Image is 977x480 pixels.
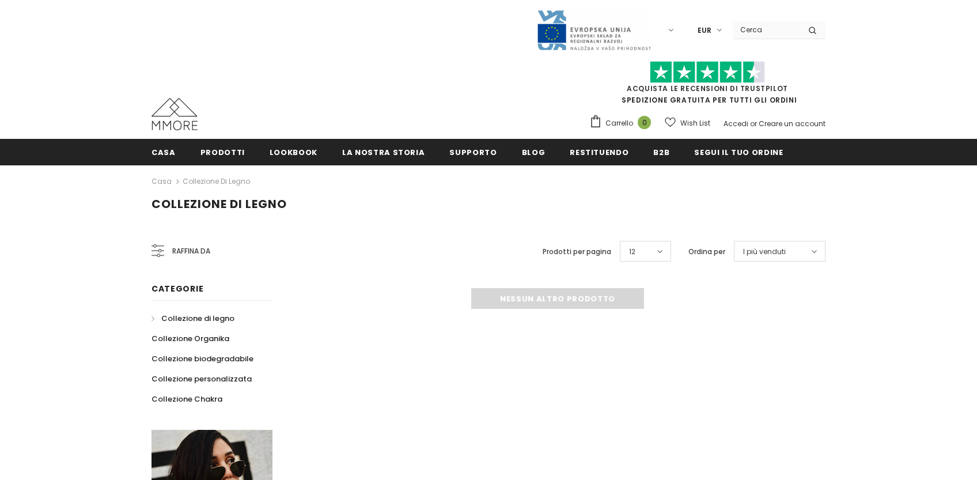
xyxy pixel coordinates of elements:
[161,313,234,324] span: Collezione di legno
[342,147,425,158] span: La nostra storia
[152,98,198,130] img: Casi MMORE
[653,139,669,165] a: B2B
[152,353,253,364] span: Collezione biodegradabile
[152,369,252,389] a: Collezione personalizzata
[653,147,669,158] span: B2B
[629,246,635,258] span: 12
[449,139,497,165] a: supporto
[152,139,176,165] a: Casa
[589,66,825,105] span: SPEDIZIONE GRATUITA PER TUTTI GLI ORDINI
[152,349,253,369] a: Collezione biodegradabile
[152,196,287,212] span: Collezione di legno
[665,113,710,133] a: Wish List
[152,308,234,328] a: Collezione di legno
[627,84,788,93] a: Acquista le recensioni di TrustPilot
[638,116,651,129] span: 0
[152,175,172,188] a: Casa
[724,119,748,128] a: Accedi
[270,139,317,165] a: Lookbook
[733,21,800,38] input: Search Site
[152,328,229,349] a: Collezione Organika
[152,283,203,294] span: Categorie
[694,147,783,158] span: Segui il tuo ordine
[694,139,783,165] a: Segui il tuo ordine
[680,118,710,129] span: Wish List
[743,246,786,258] span: I più venduti
[342,139,425,165] a: La nostra storia
[759,119,825,128] a: Creare un account
[570,147,628,158] span: Restituendo
[650,61,765,84] img: Fidati di Pilot Stars
[522,147,546,158] span: Blog
[172,245,210,258] span: Raffina da
[152,147,176,158] span: Casa
[200,139,245,165] a: Prodotti
[688,246,725,258] label: Ordina per
[522,139,546,165] a: Blog
[750,119,757,128] span: or
[152,333,229,344] span: Collezione Organika
[536,25,652,35] a: Javni Razpis
[605,118,633,129] span: Carrello
[698,25,711,36] span: EUR
[536,9,652,51] img: Javni Razpis
[449,147,497,158] span: supporto
[152,373,252,384] span: Collezione personalizzata
[152,394,222,405] span: Collezione Chakra
[200,147,245,158] span: Prodotti
[152,389,222,409] a: Collezione Chakra
[589,115,657,132] a: Carrello 0
[270,147,317,158] span: Lookbook
[183,176,250,186] a: Collezione di legno
[570,139,628,165] a: Restituendo
[543,246,611,258] label: Prodotti per pagina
